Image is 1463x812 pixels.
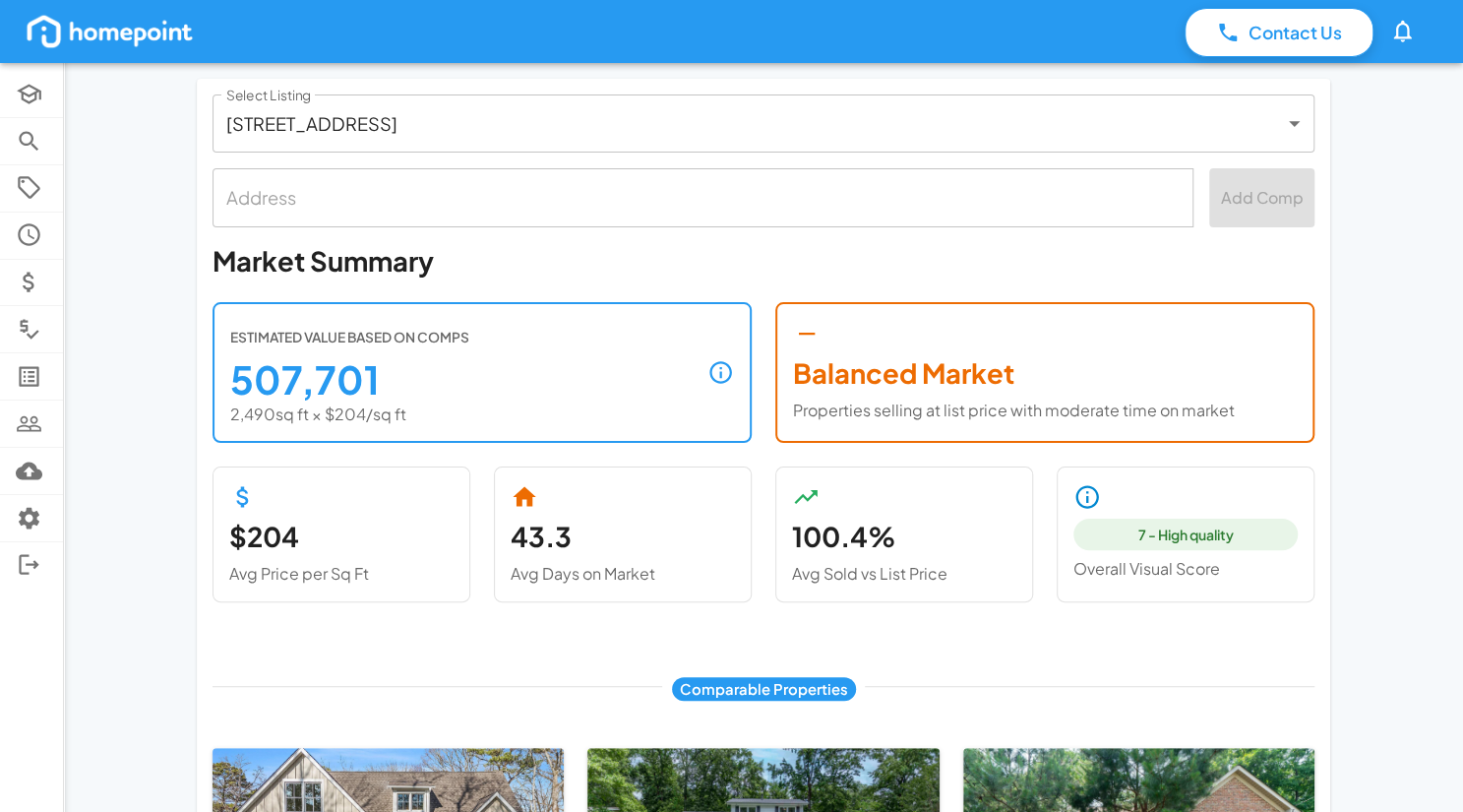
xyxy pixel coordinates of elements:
h5: Balanced Market [793,355,1297,392]
span: 7 - High quality [1127,525,1246,545]
p: 2,490 sq ft × $204 /sq ft [230,404,469,426]
div: [STREET_ADDRESS] [213,94,1314,153]
svg: This estimated value is calculated by multiplying your property's square footage by the average p... [707,359,734,386]
p: Properties selling at list price with moderate time on market [793,400,1297,422]
img: homepoint_logo_white.png [24,12,196,51]
h4: 507,701 [230,356,469,404]
h5: 100.4% [792,519,1016,555]
span: Comparable Properties [672,678,856,700]
p: Overall Visual Score [1073,558,1298,581]
input: Address [221,177,1185,218]
p: Avg Price per Sq Ft [229,563,454,586]
p: Avg Days on Market [511,563,735,586]
p: Contact Us [1249,20,1342,45]
span: Estimated Value Based on Comps [230,320,469,355]
h5: $204 [229,519,454,555]
h5: 43.3 [511,519,735,555]
label: Select Listing [226,86,311,105]
p: Avg Sold vs List Price [792,563,1016,586]
h5: Market Summary [213,243,1314,280]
